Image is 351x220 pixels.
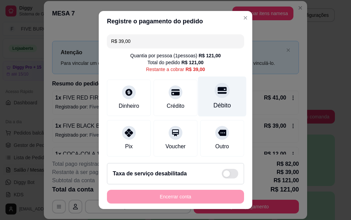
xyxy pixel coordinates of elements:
[113,170,187,178] h2: Taxa de serviço desabilitada
[146,66,205,73] div: Restante a cobrar
[125,142,133,151] div: Pix
[185,66,205,73] div: R$ 39,00
[166,142,186,151] div: Voucher
[111,34,240,48] input: Ex.: hambúrguer de cordeiro
[215,142,229,151] div: Outro
[198,52,221,59] div: R$ 121,00
[181,59,204,66] div: R$ 121,00
[214,101,231,110] div: Débito
[147,59,204,66] div: Total do pedido
[130,52,221,59] div: Quantia por pessoa ( 1 pessoas)
[119,102,139,110] div: Dinheiro
[240,12,251,23] button: Close
[167,102,184,110] div: Crédito
[99,11,252,32] header: Registre o pagamento do pedido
